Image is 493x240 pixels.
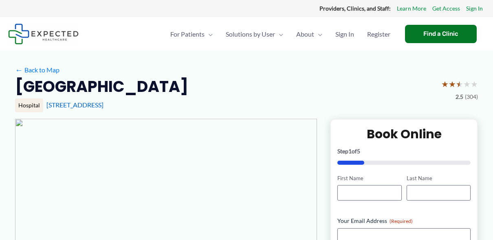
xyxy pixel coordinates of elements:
a: Register [361,20,397,48]
span: (304) [465,92,478,102]
a: Get Access [432,3,460,14]
a: Solutions by UserMenu Toggle [219,20,290,48]
strong: Providers, Clinics, and Staff: [319,5,391,12]
label: Last Name [407,175,471,182]
span: 2.5 [456,92,463,102]
a: Find a Clinic [405,25,477,43]
span: Register [367,20,390,48]
h2: Book Online [337,126,471,142]
a: For PatientsMenu Toggle [164,20,219,48]
span: Menu Toggle [205,20,213,48]
span: 1 [348,148,352,155]
span: (Required) [390,218,413,224]
h2: [GEOGRAPHIC_DATA] [15,76,188,96]
nav: Primary Site Navigation [164,20,397,48]
span: About [296,20,314,48]
a: AboutMenu Toggle [290,20,329,48]
label: First Name [337,175,401,182]
span: ← [15,66,23,74]
span: Sign In [335,20,354,48]
span: ★ [441,76,449,92]
a: Learn More [397,3,426,14]
span: Solutions by User [226,20,275,48]
span: For Patients [170,20,205,48]
span: ★ [463,76,471,92]
a: Sign In [466,3,483,14]
span: ★ [471,76,478,92]
img: Expected Healthcare Logo - side, dark font, small [8,24,79,44]
span: ★ [456,76,463,92]
a: Sign In [329,20,361,48]
label: Your Email Address [337,217,471,225]
a: ←Back to Map [15,64,59,76]
p: Step of [337,148,471,154]
span: ★ [449,76,456,92]
div: Hospital [15,98,43,112]
span: Menu Toggle [314,20,322,48]
span: Menu Toggle [275,20,283,48]
span: 5 [357,148,360,155]
a: [STREET_ADDRESS] [46,101,103,109]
